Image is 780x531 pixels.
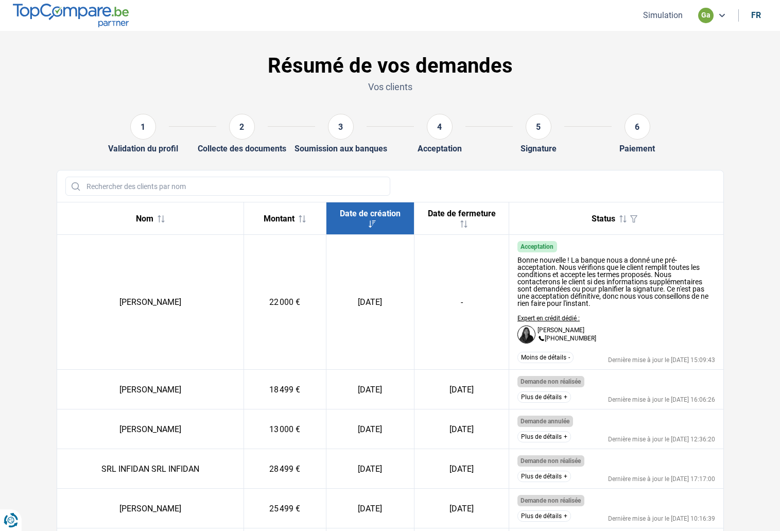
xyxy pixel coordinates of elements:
[130,114,156,140] div: 1
[521,243,553,250] span: Acceptation
[57,489,244,528] td: [PERSON_NAME]
[517,510,571,522] button: Plus de détails
[517,256,715,307] div: Bonne nouvelle ! La banque nous a donné une pré-acceptation. Nous vérifions que le client remplit...
[136,214,153,224] span: Nom
[244,489,326,528] td: 25 499 €
[326,449,414,489] td: [DATE]
[698,8,714,23] div: ga
[326,409,414,449] td: [DATE]
[294,144,387,153] div: Soumission aux banques
[538,327,584,333] p: [PERSON_NAME]
[326,489,414,528] td: [DATE]
[608,357,715,363] div: Dernière mise à jour le [DATE] 15:09:43
[521,457,581,465] span: Demande non réalisée
[65,177,390,196] input: Rechercher des clients par nom
[619,144,655,153] div: Paiement
[538,335,596,342] p: [PHONE_NUMBER]
[414,235,509,370] td: -
[517,352,574,363] button: Moins de détails
[244,409,326,449] td: 13 000 €
[340,209,401,218] span: Date de création
[427,114,453,140] div: 4
[517,326,535,344] img: Dayana Santamaria
[57,370,244,409] td: [PERSON_NAME]
[414,370,509,409] td: [DATE]
[521,144,557,153] div: Signature
[13,4,129,27] img: TopCompare.be
[517,471,571,482] button: Plus de détails
[521,418,569,425] span: Demande annulée
[608,436,715,442] div: Dernière mise à jour le [DATE] 12:36:20
[640,10,686,21] button: Simulation
[592,214,615,224] span: Status
[521,497,581,504] span: Demande non réalisée
[608,397,715,403] div: Dernière mise à jour le [DATE] 16:06:26
[57,235,244,370] td: [PERSON_NAME]
[517,315,596,321] p: Expert en crédit dédié :
[108,144,178,153] div: Validation du profil
[229,114,255,140] div: 2
[414,489,509,528] td: [DATE]
[428,209,496,218] span: Date de fermeture
[414,409,509,449] td: [DATE]
[414,449,509,489] td: [DATE]
[625,114,650,140] div: 6
[608,476,715,482] div: Dernière mise à jour le [DATE] 17:17:00
[517,431,571,442] button: Plus de détails
[418,144,462,153] div: Acceptation
[521,378,581,385] span: Demande non réalisée
[326,235,414,370] td: [DATE]
[517,391,571,403] button: Plus de détails
[751,10,761,20] div: fr
[198,144,286,153] div: Collecte des documents
[608,516,715,522] div: Dernière mise à jour le [DATE] 10:16:39
[57,449,244,489] td: SRL INFIDAN SRL INFIDAN
[328,114,354,140] div: 3
[538,335,545,342] img: +3228860076
[526,114,551,140] div: 5
[57,409,244,449] td: [PERSON_NAME]
[244,449,326,489] td: 28 499 €
[326,370,414,409] td: [DATE]
[57,80,724,93] p: Vos clients
[244,235,326,370] td: 22 000 €
[244,370,326,409] td: 18 499 €
[57,54,724,78] h1: Résumé de vos demandes
[264,214,294,224] span: Montant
